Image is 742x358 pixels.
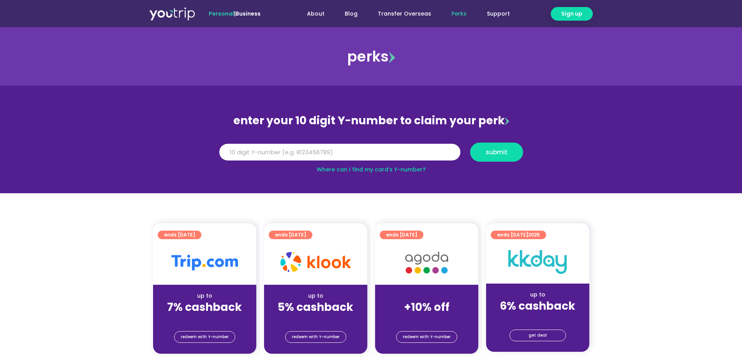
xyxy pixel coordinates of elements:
[236,10,261,18] a: Business
[297,7,335,21] a: About
[167,300,242,315] strong: 7% cashback
[486,149,508,155] span: submit
[551,7,593,21] a: Sign up
[441,7,477,21] a: Perks
[269,231,312,239] a: ends [DATE]
[381,314,472,323] div: (for stays only)
[292,332,340,342] span: redeem with Y-number
[404,300,449,315] strong: +10% off
[317,166,426,173] a: Where can I find my card’s Y-number?
[403,332,451,342] span: redeem with Y-number
[219,144,460,161] input: 10 digit Y-number (e.g. 8123456789)
[164,231,195,239] span: ends [DATE]
[529,330,547,341] span: get deal
[492,291,583,299] div: up to
[380,231,423,239] a: ends [DATE]
[477,7,520,21] a: Support
[219,143,523,168] form: Y Number
[285,331,346,343] a: redeem with Y-number
[491,231,546,239] a: ends [DATE]2025
[368,7,441,21] a: Transfer Overseas
[158,231,201,239] a: ends [DATE]
[497,231,540,239] span: ends [DATE]
[215,111,527,131] div: enter your 10 digit Y-number to claim your perk
[335,7,368,21] a: Blog
[419,292,434,300] span: up to
[159,314,250,323] div: (for stays only)
[209,10,261,18] span: |
[396,331,457,343] a: redeem with Y-number
[528,231,540,238] span: 2025
[174,331,235,343] a: redeem with Y-number
[500,298,575,314] strong: 6% cashback
[181,332,229,342] span: redeem with Y-number
[386,231,417,239] span: ends [DATE]
[282,7,520,21] nav: Menu
[159,292,250,300] div: up to
[509,330,566,341] a: get deal
[492,313,583,321] div: (for stays only)
[278,300,353,315] strong: 5% cashback
[470,143,523,162] button: submit
[270,314,361,323] div: (for stays only)
[275,231,306,239] span: ends [DATE]
[270,292,361,300] div: up to
[209,10,234,18] span: Personal
[561,10,582,18] span: Sign up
